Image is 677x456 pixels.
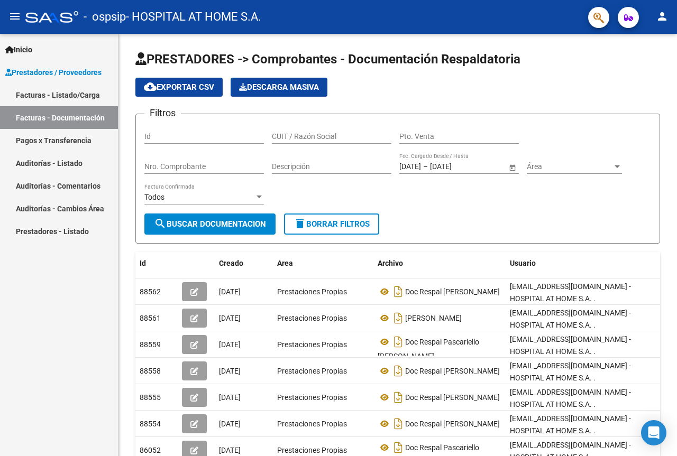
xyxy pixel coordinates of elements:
span: Usuario [510,259,536,267]
span: Descarga Masiva [239,82,319,92]
i: Descargar documento [391,415,405,432]
span: Borrar Filtros [294,219,370,229]
span: [DATE] [219,446,241,454]
span: Prestaciones Propias [277,420,347,428]
span: [DATE] [219,367,241,375]
i: Descargar documento [391,362,405,379]
span: 88559 [140,340,161,349]
mat-icon: menu [8,10,21,23]
i: Descargar documento [391,389,405,406]
span: - HOSPITAL AT HOME S.A. [126,5,261,29]
span: [EMAIL_ADDRESS][DOMAIN_NAME] - HOSPITAL AT HOME S.A. . [510,361,631,382]
i: Descargar documento [391,283,405,300]
div: Open Intercom Messenger [641,420,666,445]
app-download-masive: Descarga masiva de comprobantes (adjuntos) [231,78,327,97]
span: Exportar CSV [144,82,214,92]
span: Id [140,259,146,267]
span: [EMAIL_ADDRESS][DOMAIN_NAME] - HOSPITAL AT HOME S.A. . [510,414,631,435]
span: Creado [219,259,243,267]
span: [EMAIL_ADDRESS][DOMAIN_NAME] - HOSPITAL AT HOME S.A. . [510,388,631,408]
span: Prestaciones Propias [277,287,347,296]
span: Prestaciones Propias [277,314,347,322]
span: 88554 [140,420,161,428]
span: [EMAIL_ADDRESS][DOMAIN_NAME] - HOSPITAL AT HOME S.A. . [510,335,631,356]
mat-icon: delete [294,217,306,230]
span: 88555 [140,393,161,402]
datatable-header-cell: Area [273,252,373,275]
datatable-header-cell: Usuario [506,252,664,275]
input: Fecha inicio [399,162,421,171]
mat-icon: person [656,10,669,23]
i: Descargar documento [391,333,405,350]
datatable-header-cell: Archivo [373,252,506,275]
span: Área [527,162,612,171]
span: [DATE] [219,420,241,428]
span: Prestaciones Propias [277,446,347,454]
span: Doc Respal [PERSON_NAME] [405,420,500,428]
span: Area [277,259,293,267]
span: – [423,162,428,171]
span: - ospsip [84,5,126,29]
span: [DATE] [219,314,241,322]
span: Prestaciones Propias [277,393,347,402]
button: Open calendar [507,162,518,173]
span: Prestadores / Proveedores [5,67,102,78]
span: Doc Respal [PERSON_NAME] [405,287,500,296]
button: Borrar Filtros [284,213,379,235]
span: Archivo [378,259,403,267]
button: Buscar Documentacion [144,213,276,235]
span: PRESTADORES -> Comprobantes - Documentación Respaldatoria [135,52,520,67]
span: Inicio [5,44,32,55]
span: [DATE] [219,287,241,296]
i: Descargar documento [391,439,405,456]
span: 88562 [140,287,161,296]
span: Buscar Documentacion [154,219,266,229]
span: 88558 [140,367,161,375]
mat-icon: search [154,217,167,230]
button: Exportar CSV [135,78,223,97]
mat-icon: cloud_download [144,80,157,93]
span: [DATE] [219,393,241,402]
i: Descargar documento [391,310,405,327]
span: [EMAIL_ADDRESS][DOMAIN_NAME] - HOSPITAL AT HOME S.A. . [510,309,631,329]
span: Doc Respal [PERSON_NAME] [405,393,500,402]
span: Prestaciones Propias [277,367,347,375]
span: Doc Respal Pascariello [PERSON_NAME] [378,338,479,360]
span: Prestaciones Propias [277,340,347,349]
span: 88561 [140,314,161,322]
datatable-header-cell: Creado [215,252,273,275]
span: [DATE] [219,340,241,349]
button: Descarga Masiva [231,78,327,97]
span: [PERSON_NAME] [405,314,462,322]
h3: Filtros [144,106,181,120]
datatable-header-cell: Id [135,252,178,275]
span: 86052 [140,446,161,454]
input: Fecha fin [430,162,482,171]
span: Todos [144,193,164,201]
span: [EMAIL_ADDRESS][DOMAIN_NAME] - HOSPITAL AT HOME S.A. . [510,282,631,303]
span: Doc Respal [PERSON_NAME] [405,367,500,375]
